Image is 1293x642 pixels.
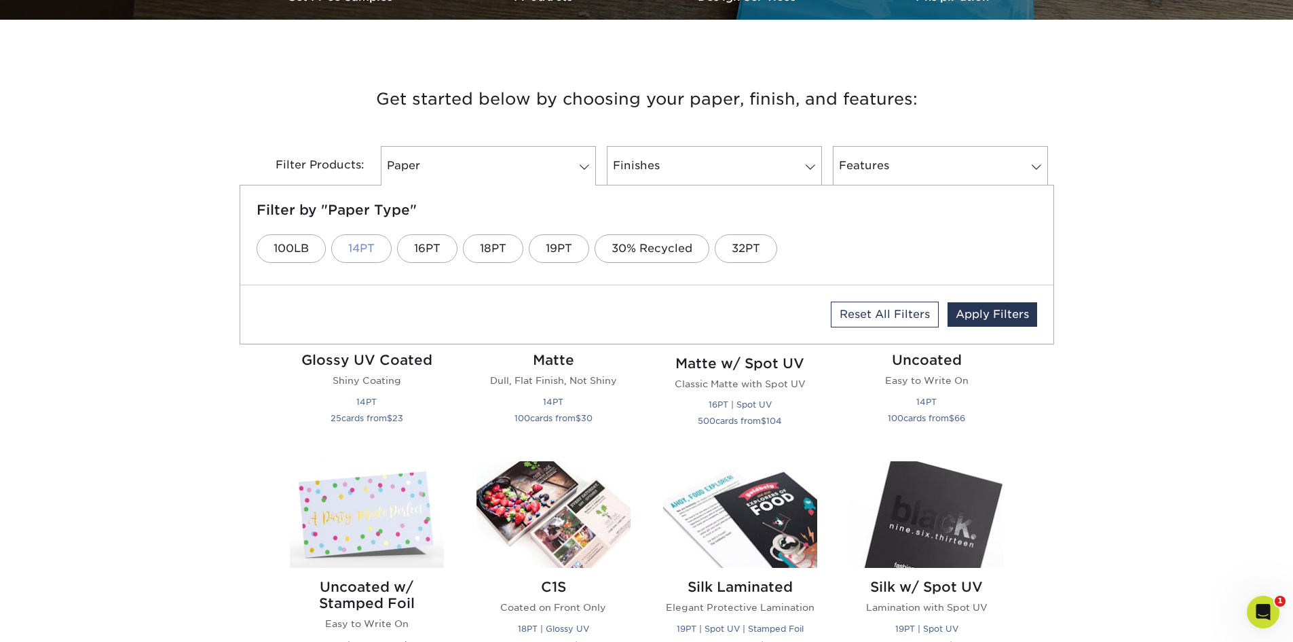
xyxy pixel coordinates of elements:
[850,461,1004,568] img: Silk w/ Spot UV Postcards
[290,374,444,387] p: Shiny Coating
[392,413,403,423] span: 23
[381,146,596,185] a: Paper
[663,355,817,372] h2: Matte w/ Spot UV
[476,374,631,387] p: Dull, Flat Finish, Not Shiny
[888,413,965,423] small: cards from
[543,397,563,407] small: 14PT
[257,202,1037,218] h5: Filter by "Paper Type"
[916,397,937,407] small: 14PT
[607,146,822,185] a: Finishes
[356,397,377,407] small: 14PT
[895,624,958,634] small: 19PT | Spot UV
[514,413,593,423] small: cards from
[476,579,631,595] h2: C1S
[290,579,444,611] h2: Uncoated w/ Stamped Foil
[709,399,772,410] small: 16PT | Spot UV
[833,146,1048,185] a: Features
[831,302,939,327] a: Reset All Filters
[698,416,715,426] span: 500
[1247,596,1279,628] iframe: Intercom live chat
[463,234,523,263] a: 18PT
[331,413,403,423] small: cards from
[476,352,631,368] h2: Matte
[850,579,1004,595] h2: Silk w/ Spot UV
[715,234,777,263] a: 32PT
[257,234,326,263] a: 100LB
[576,413,581,423] span: $
[529,234,589,263] a: 19PT
[698,416,782,426] small: cards from
[476,461,631,568] img: C1S Postcards
[677,624,804,634] small: 19PT | Spot UV | Stamped Foil
[387,413,392,423] span: $
[290,617,444,630] p: Easy to Write On
[240,146,375,185] div: Filter Products:
[663,377,817,391] p: Classic Matte with Spot UV
[514,413,530,423] span: 100
[663,601,817,614] p: Elegant Protective Lamination
[888,413,903,423] span: 100
[766,416,782,426] span: 104
[397,234,457,263] a: 16PT
[290,461,444,568] img: Uncoated w/ Stamped Foil Postcards
[949,413,954,423] span: $
[250,69,1044,130] h3: Get started below by choosing your paper, finish, and features:
[595,234,709,263] a: 30% Recycled
[850,601,1004,614] p: Lamination with Spot UV
[1275,596,1286,607] span: 1
[476,601,631,614] p: Coated on Front Only
[761,416,766,426] span: $
[331,413,341,423] span: 25
[663,579,817,595] h2: Silk Laminated
[850,374,1004,387] p: Easy to Write On
[581,413,593,423] span: 30
[518,624,589,634] small: 18PT | Glossy UV
[948,302,1037,327] a: Apply Filters
[331,234,392,263] a: 14PT
[954,413,965,423] span: 66
[663,461,817,568] img: Silk Laminated Postcards
[850,352,1004,368] h2: Uncoated
[290,352,444,368] h2: Glossy UV Coated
